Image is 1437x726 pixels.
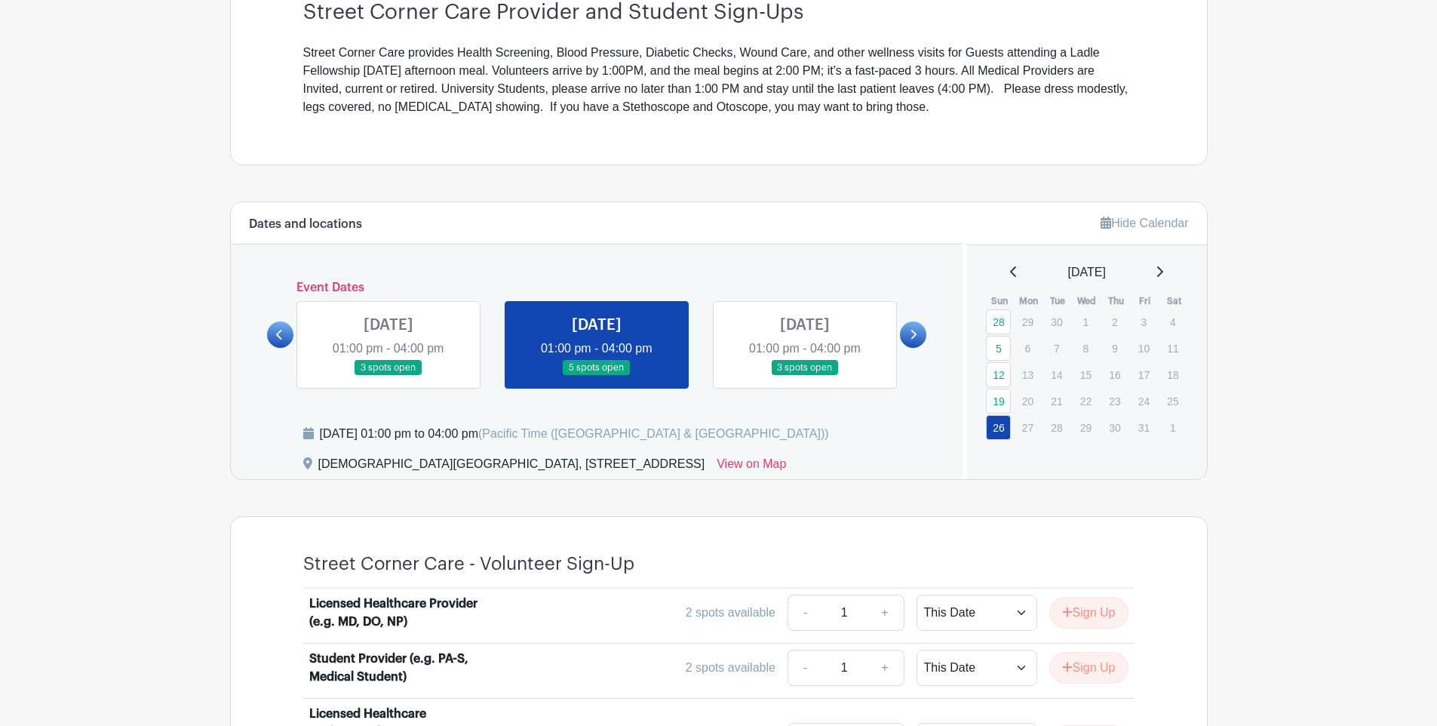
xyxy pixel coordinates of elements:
[686,604,775,622] div: 2 spots available
[1049,597,1128,629] button: Sign Up
[1015,389,1040,413] p: 20
[717,455,786,479] a: View on Map
[1159,294,1189,309] th: Sat
[249,217,362,232] h6: Dates and locations
[1131,363,1156,386] p: 17
[1044,310,1069,334] p: 30
[1160,310,1185,334] p: 4
[1160,389,1185,413] p: 25
[293,281,901,295] h6: Event Dates
[1102,416,1127,439] p: 30
[1073,337,1098,360] p: 8
[866,650,904,686] a: +
[1102,389,1127,413] p: 23
[985,294,1015,309] th: Sun
[1131,389,1156,413] p: 24
[1102,363,1127,386] p: 16
[986,415,1011,440] a: 26
[788,595,822,631] a: -
[1160,363,1185,386] p: 18
[1101,294,1131,309] th: Thu
[986,389,1011,414] a: 19
[986,309,1011,334] a: 28
[1049,652,1128,684] button: Sign Up
[1102,310,1127,334] p: 2
[1131,337,1156,360] p: 10
[303,553,634,575] h4: Street Corner Care - Volunteer Sign-Up
[1044,337,1069,360] p: 7
[1073,416,1098,439] p: 29
[1102,337,1127,360] p: 9
[309,650,496,686] div: Student Provider (e.g. PA-S, Medical Student)
[318,455,705,479] div: [DEMOGRAPHIC_DATA][GEOGRAPHIC_DATA], [STREET_ADDRESS]
[1160,416,1185,439] p: 1
[1044,389,1069,413] p: 21
[1073,363,1098,386] p: 15
[1073,310,1098,334] p: 1
[1073,389,1098,413] p: 22
[788,650,822,686] a: -
[1068,263,1106,281] span: [DATE]
[1160,337,1185,360] p: 11
[1015,416,1040,439] p: 27
[1044,416,1069,439] p: 28
[309,595,496,631] div: Licensed Healthcare Provider (e.g. MD, DO, NP)
[1015,310,1040,334] p: 29
[1073,294,1102,309] th: Wed
[478,427,829,440] span: (Pacific Time ([GEOGRAPHIC_DATA] & [GEOGRAPHIC_DATA]))
[986,336,1011,361] a: 5
[1131,416,1156,439] p: 31
[320,425,829,443] div: [DATE] 01:00 pm to 04:00 pm
[866,595,904,631] a: +
[1015,363,1040,386] p: 13
[303,44,1135,116] div: Street Corner Care provides Health Screening, Blood Pressure, Diabetic Checks, Wound Care, and ot...
[686,659,775,677] div: 2 spots available
[1015,337,1040,360] p: 6
[1044,363,1069,386] p: 14
[1015,294,1044,309] th: Mon
[1131,294,1160,309] th: Fri
[1101,217,1188,229] a: Hide Calendar
[986,362,1011,387] a: 12
[1131,310,1156,334] p: 3
[1043,294,1073,309] th: Tue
